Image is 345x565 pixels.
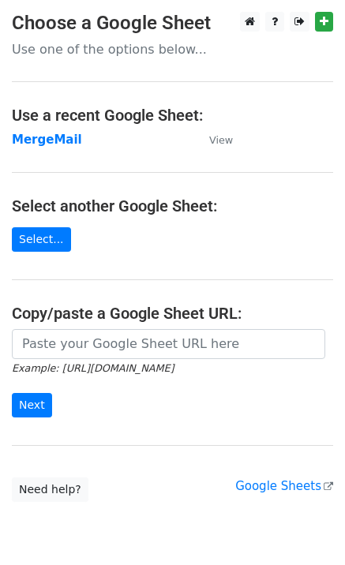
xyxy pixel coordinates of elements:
h3: Choose a Google Sheet [12,12,333,35]
h4: Copy/paste a Google Sheet URL: [12,304,333,323]
a: Select... [12,227,71,252]
a: Need help? [12,477,88,502]
a: MergeMail [12,133,82,147]
h4: Use a recent Google Sheet: [12,106,333,125]
small: Example: [URL][DOMAIN_NAME] [12,362,174,374]
p: Use one of the options below... [12,41,333,58]
a: Google Sheets [235,479,333,493]
input: Next [12,393,52,417]
input: Paste your Google Sheet URL here [12,329,325,359]
small: View [209,134,233,146]
a: View [193,133,233,147]
h4: Select another Google Sheet: [12,196,333,215]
